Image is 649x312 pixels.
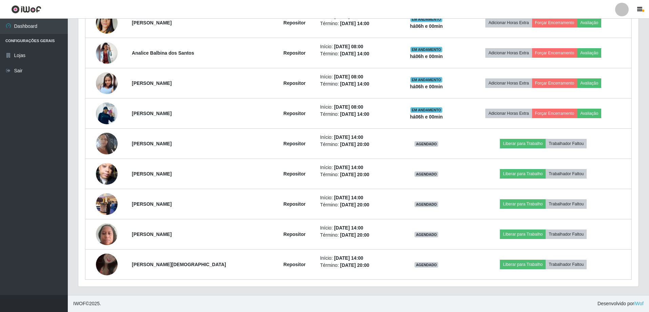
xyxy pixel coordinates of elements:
[410,47,443,52] span: EM ANDAMENTO
[414,171,438,177] span: AGENDADO
[132,232,171,237] strong: [PERSON_NAME]
[96,189,118,218] img: 1755095833793.jpeg
[485,18,532,27] button: Adicionar Horas Extra
[132,20,171,25] strong: [PERSON_NAME]
[546,169,587,179] button: Trabalhador Faltou
[340,21,369,26] time: [DATE] 14:00
[340,51,369,56] time: [DATE] 14:00
[96,124,118,163] img: 1750278821338.jpeg
[334,255,363,261] time: [DATE] 14:00
[283,232,305,237] strong: Repositor
[577,48,601,58] button: Avaliação
[320,20,393,27] li: Término:
[340,172,369,177] time: [DATE] 20:00
[320,111,393,118] li: Término:
[577,109,601,118] button: Avaliação
[340,232,369,238] time: [DATE] 20:00
[320,43,393,50] li: Início:
[96,99,118,128] img: 1757876527911.jpeg
[132,141,171,146] strong: [PERSON_NAME]
[410,23,443,29] strong: há 06 h e 00 min
[410,17,443,22] span: EM ANDAMENTO
[334,195,363,200] time: [DATE] 14:00
[334,104,363,110] time: [DATE] 08:00
[132,171,171,177] strong: [PERSON_NAME]
[283,201,305,207] strong: Repositor
[283,171,305,177] strong: Repositor
[340,81,369,87] time: [DATE] 14:00
[283,111,305,116] strong: Repositor
[283,141,305,146] strong: Repositor
[132,80,171,86] strong: [PERSON_NAME]
[532,78,577,88] button: Forçar Encerramento
[96,65,118,101] img: 1754349075711.jpeg
[340,142,369,147] time: [DATE] 20:00
[320,141,393,148] li: Término:
[73,300,101,307] span: © 2025 .
[283,80,305,86] strong: Repositor
[532,18,577,27] button: Forçar Encerramento
[500,139,546,148] button: Liberar para Trabalho
[334,225,363,231] time: [DATE] 14:00
[11,5,41,14] img: CoreUI Logo
[283,20,305,25] strong: Repositor
[320,262,393,269] li: Término:
[320,255,393,262] li: Início:
[320,201,393,208] li: Término:
[414,262,438,268] span: AGENDADO
[334,74,363,79] time: [DATE] 08:00
[334,44,363,49] time: [DATE] 08:00
[500,199,546,209] button: Liberar para Trabalho
[485,78,532,88] button: Adicionar Horas Extra
[320,134,393,141] li: Início:
[546,260,587,269] button: Trabalhador Faltou
[334,134,363,140] time: [DATE] 14:00
[532,109,577,118] button: Forçar Encerramento
[546,199,587,209] button: Trabalhador Faltou
[320,232,393,239] li: Término:
[546,230,587,239] button: Trabalhador Faltou
[410,77,443,82] span: EM ANDAMENTO
[500,169,546,179] button: Liberar para Trabalho
[340,111,369,117] time: [DATE] 14:00
[577,18,601,27] button: Avaliação
[634,301,644,306] a: iWof
[410,114,443,120] strong: há 06 h e 00 min
[320,164,393,171] li: Início:
[283,50,305,56] strong: Repositor
[320,194,393,201] li: Início:
[96,3,118,42] img: 1748562791419.jpeg
[410,107,443,113] span: EM ANDAMENTO
[597,300,644,307] span: Desenvolvido por
[577,78,601,88] button: Avaliação
[414,202,438,207] span: AGENDADO
[340,262,369,268] time: [DATE] 20:00
[414,141,438,147] span: AGENDADO
[283,262,305,267] strong: Repositor
[320,104,393,111] li: Início:
[96,42,118,64] img: 1750188779989.jpeg
[132,201,171,207] strong: [PERSON_NAME]
[410,54,443,59] strong: há 06 h e 00 min
[320,73,393,80] li: Início:
[414,232,438,237] span: AGENDADO
[132,111,171,116] strong: [PERSON_NAME]
[96,220,118,249] img: 1757078232609.jpeg
[500,230,546,239] button: Liberar para Trabalho
[500,260,546,269] button: Liberar para Trabalho
[320,224,393,232] li: Início:
[132,50,194,56] strong: Analice Balbina dos Santos
[340,202,369,207] time: [DATE] 20:00
[96,154,118,193] img: 1753494056504.jpeg
[532,48,577,58] button: Forçar Encerramento
[320,171,393,178] li: Término:
[320,80,393,88] li: Término:
[132,262,226,267] strong: [PERSON_NAME][DEMOGRAPHIC_DATA]
[334,165,363,170] time: [DATE] 14:00
[546,139,587,148] button: Trabalhador Faltou
[73,301,86,306] span: IWOF
[485,48,532,58] button: Adicionar Horas Extra
[410,84,443,89] strong: há 06 h e 00 min
[320,50,393,57] li: Término:
[96,245,118,284] img: 1757430371973.jpeg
